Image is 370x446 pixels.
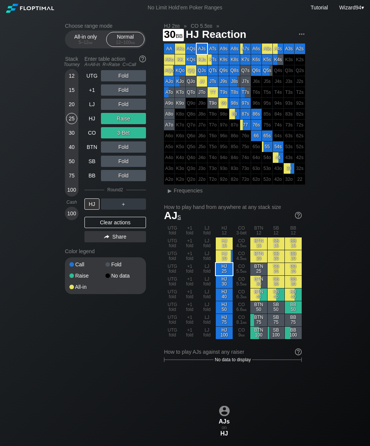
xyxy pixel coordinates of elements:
div: QQ [186,65,196,76]
div: +1 fold [181,225,198,237]
div: UTG fold [164,225,181,237]
div: Cash [62,200,81,205]
div: QJo [186,76,196,87]
div: HJ 20 [216,250,233,263]
div: 50 [66,156,77,167]
a: Tutorial [311,5,328,11]
div: A4s [273,44,283,54]
div: Round 2 [107,187,123,192]
div: Fold [101,84,146,96]
div: Share [84,231,146,242]
span: bb [176,31,183,39]
div: 100% fold in prior round [186,163,196,174]
div: 100% fold in prior round [175,163,185,174]
div: A2s [295,44,305,54]
div: SB [84,156,99,167]
span: HJ Reaction [185,29,248,41]
div: 100% fold in prior round [175,141,185,152]
div: 100% fold in prior round [284,152,294,163]
div: BTN 30 [250,276,267,288]
div: 100% fold in prior round [284,87,294,98]
div: AJo [164,76,174,87]
div: A=All-in R=Raise C=Call [84,62,146,67]
div: 100% fold in prior round [284,174,294,185]
div: 100% fold in prior round [295,141,305,152]
div: 100 [66,208,77,219]
div: 100% fold in prior round [229,141,240,152]
div: 100% fold in prior round [262,109,272,119]
div: All-in [69,284,105,290]
div: 100% fold in prior round [229,163,240,174]
div: 100% fold in prior round [240,141,251,152]
div: 100% fold in prior round [175,174,185,185]
div: Raise [101,113,146,124]
div: BB 40 [285,288,302,301]
div: K9o [175,98,185,108]
div: 100% fold in prior round [273,120,283,130]
div: +1 fold [181,301,198,314]
div: J7s [240,76,251,87]
div: 100% fold in prior round [208,109,218,119]
div: 100% fold in prior round [175,120,185,130]
div: 100% fold in prior round [208,141,218,152]
div: 100% fold in prior round [295,87,305,98]
div: HJ 25 [216,263,233,275]
div: HJ [84,198,99,210]
span: bb [208,23,212,29]
div: 100% fold in prior round [197,131,207,141]
div: 65s [262,131,272,141]
div: KTo [175,87,185,98]
div: BB 25 [285,263,302,275]
div: 100% fold in prior round [284,109,294,119]
div: +1 fold [181,263,198,275]
div: KJs [197,54,207,65]
div: 100% fold in prior round [273,65,283,76]
div: 87s [240,109,251,119]
div: 100% fold in prior round [186,131,196,141]
div: +1 [84,84,99,96]
div: 12 – 100 [110,40,141,45]
div: Fold [101,156,146,167]
div: Fold [101,70,146,81]
div: CO 6.3 [233,288,250,301]
div: ＋ [101,198,146,210]
div: 100% fold in prior round [240,174,251,185]
span: bb [243,294,247,299]
span: s [177,212,181,221]
div: 100 [66,184,77,195]
div: BB 12 [285,225,302,237]
div: TT [208,87,218,98]
h2: How to play hand from anywhere at any stack size [164,204,302,210]
div: 12 [66,70,77,81]
div: A6s [251,44,262,54]
div: JTo [197,87,207,98]
span: bb [89,40,93,45]
div: No Limit Hold’em Poker Ranges [136,5,233,12]
div: 100% fold in prior round [186,141,196,152]
div: LJ fold [199,250,215,263]
img: icon-avatar.b40e07d9.svg [219,405,230,416]
div: 25 [66,113,77,124]
div: 100% fold in prior round [208,152,218,163]
div: 100% fold in prior round [175,109,185,119]
div: 30 [66,127,77,138]
div: 100% fold in prior round [295,163,305,174]
div: 100% fold in prior round [175,131,185,141]
div: Q7s [240,65,251,76]
div: 100% fold in prior round [218,109,229,119]
span: bb [243,281,247,287]
div: K4s [273,54,283,65]
div: CO 4.5 [233,237,250,250]
div: 86s [251,109,262,119]
div: HJ 12 [216,225,233,237]
div: 100% fold in prior round [208,174,218,185]
div: CO [84,127,99,138]
div: 100% fold in prior round [218,152,229,163]
div: 100% fold in prior round [295,76,305,87]
div: 100% fold in prior round [186,109,196,119]
div: AKs [175,44,185,54]
div: CO 3-bet [233,225,250,237]
div: ▾ [337,3,365,12]
img: help.32db89a4.svg [294,348,302,356]
div: 100% fold in prior round [295,131,305,141]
